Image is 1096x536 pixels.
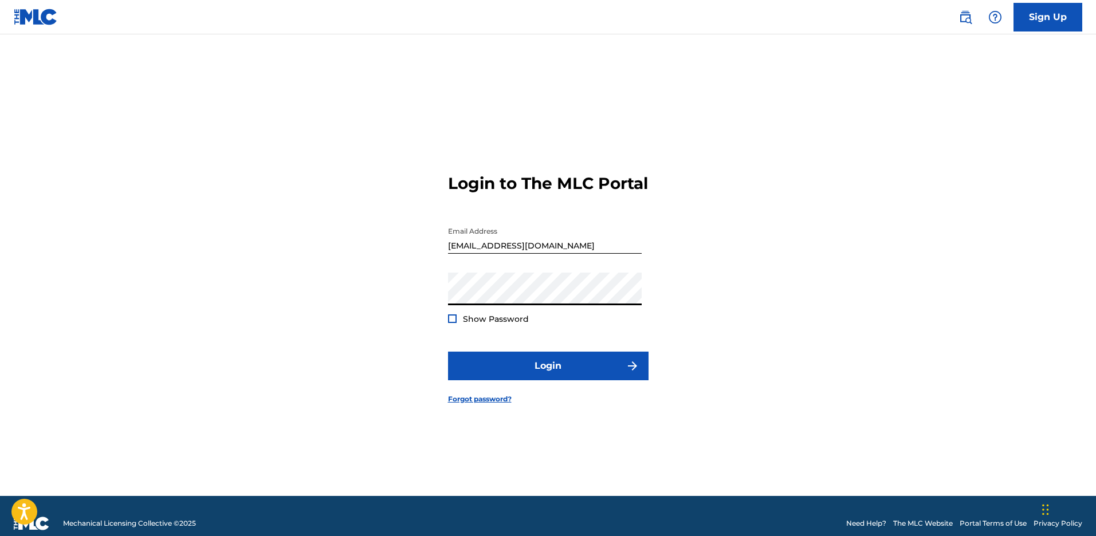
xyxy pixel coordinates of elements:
[984,6,1007,29] div: Help
[1039,481,1096,536] iframe: Chat Widget
[14,517,49,530] img: logo
[893,518,953,529] a: The MLC Website
[1034,518,1082,529] a: Privacy Policy
[846,518,886,529] a: Need Help?
[14,9,58,25] img: MLC Logo
[1042,492,1049,527] div: Drag
[954,6,977,29] a: Public Search
[988,10,1002,24] img: help
[626,359,639,373] img: f7272a7cc735f4ea7f67.svg
[958,10,972,24] img: search
[448,394,512,404] a: Forgot password?
[448,352,649,380] button: Login
[960,518,1027,529] a: Portal Terms of Use
[63,518,196,529] span: Mechanical Licensing Collective © 2025
[1013,3,1082,31] a: Sign Up
[463,314,529,324] span: Show Password
[448,174,648,194] h3: Login to The MLC Portal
